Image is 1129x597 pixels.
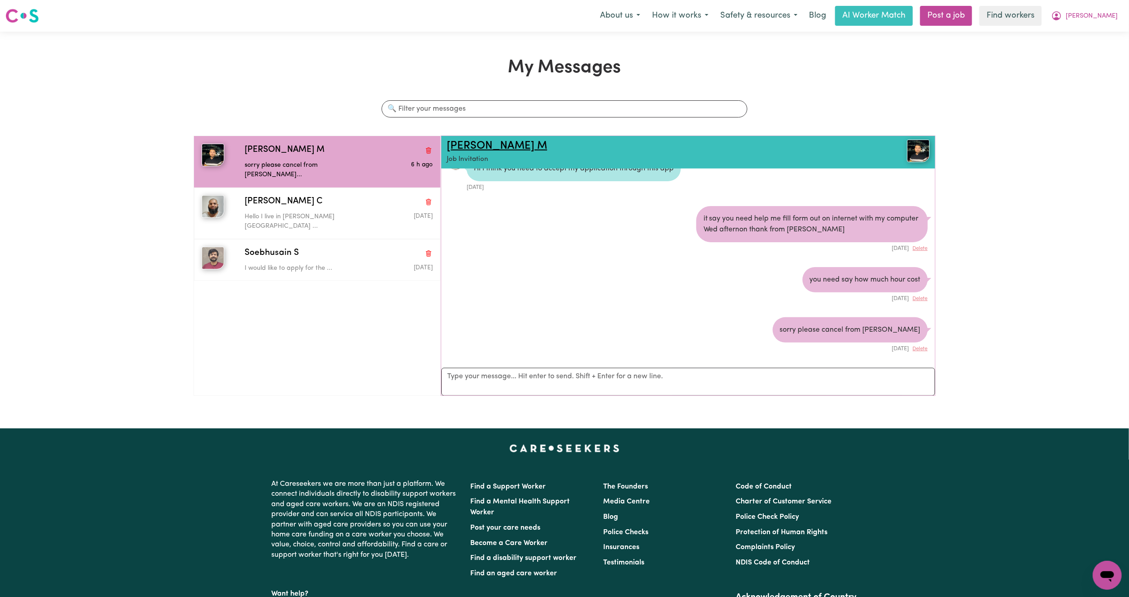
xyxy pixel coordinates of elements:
[849,140,930,162] a: Sanyam M
[471,540,548,547] a: Become a Care Worker
[603,498,650,505] a: Media Centre
[425,196,433,207] button: Delete conversation
[736,513,799,521] a: Police Check Policy
[736,559,810,566] a: NDIS Code of Conduct
[245,247,299,260] span: Soebhusain S
[447,155,849,165] p: Job Invitation
[696,206,928,242] div: it say you need help me fill form out on internet with my computer Wed afternon thank from [PERSO...
[467,181,681,192] div: [DATE]
[736,529,827,536] a: Protection of Human Rights
[1093,561,1122,590] iframe: Button to launch messaging window, conversation in progress
[245,144,325,157] span: [PERSON_NAME] M
[194,239,440,281] button: Soebhusain SSoebhusain SDelete conversationI would like to apply for the ...Message sent on Septe...
[425,144,433,156] button: Delete conversation
[471,483,546,490] a: Find a Support Worker
[425,247,433,259] button: Delete conversation
[736,544,795,551] a: Complaints Policy
[414,213,433,219] span: Message sent on September 1, 2025
[471,498,570,516] a: Find a Mental Health Support Worker
[603,483,648,490] a: The Founders
[5,5,39,26] a: Careseekers logo
[803,267,928,292] div: you need say how much hour cost
[202,195,224,218] img: Bilal Aslam C
[835,6,913,26] a: AI Worker Match
[773,317,928,343] div: sorry please cancel from [PERSON_NAME]
[736,483,792,490] a: Code of Conduct
[245,160,370,180] p: sorry please cancel from [PERSON_NAME]...
[202,144,224,166] img: Sanyam M
[414,265,433,271] span: Message sent on September 1, 2025
[913,295,928,303] button: Delete
[603,529,648,536] a: Police Checks
[979,6,1042,26] a: Find workers
[272,475,460,564] p: At Careseekers we are more than just a platform. We connect individuals directly to disability su...
[920,6,972,26] a: Post a job
[907,140,930,162] img: View Sanyam M's profile
[194,136,440,188] button: Sanyam M[PERSON_NAME] MDelete conversationsorry please cancel from [PERSON_NAME]...Message sent o...
[202,247,224,269] img: Soebhusain S
[510,445,619,452] a: Careseekers home page
[603,559,644,566] a: Testimonials
[411,162,433,168] span: Message sent on September 3, 2025
[245,195,322,208] span: [PERSON_NAME] C
[447,141,547,151] a: [PERSON_NAME] M
[803,6,831,26] a: Blog
[803,292,928,303] div: [DATE]
[714,6,803,25] button: Safety & resources
[603,513,618,521] a: Blog
[471,555,577,562] a: Find a disability support worker
[913,345,928,353] button: Delete
[773,343,928,353] div: [DATE]
[696,242,928,253] div: [DATE]
[594,6,646,25] button: About us
[736,498,831,505] a: Charter of Customer Service
[194,57,935,79] h1: My Messages
[471,524,541,531] a: Post your care needs
[245,263,370,273] p: I would like to apply for the ...
[382,100,747,118] input: 🔍 Filter your messages
[913,245,928,253] button: Delete
[5,8,39,24] img: Careseekers logo
[646,6,714,25] button: How it works
[467,156,681,181] div: Hi i think you need to accept my application through this app
[1045,6,1124,25] button: My Account
[603,544,639,551] a: Insurances
[1066,11,1118,21] span: [PERSON_NAME]
[194,188,440,239] button: Bilal Aslam C[PERSON_NAME] CDelete conversationHello I live in [PERSON_NAME][GEOGRAPHIC_DATA] ......
[471,570,557,577] a: Find an aged care worker
[245,212,370,231] p: Hello I live in [PERSON_NAME][GEOGRAPHIC_DATA] ...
